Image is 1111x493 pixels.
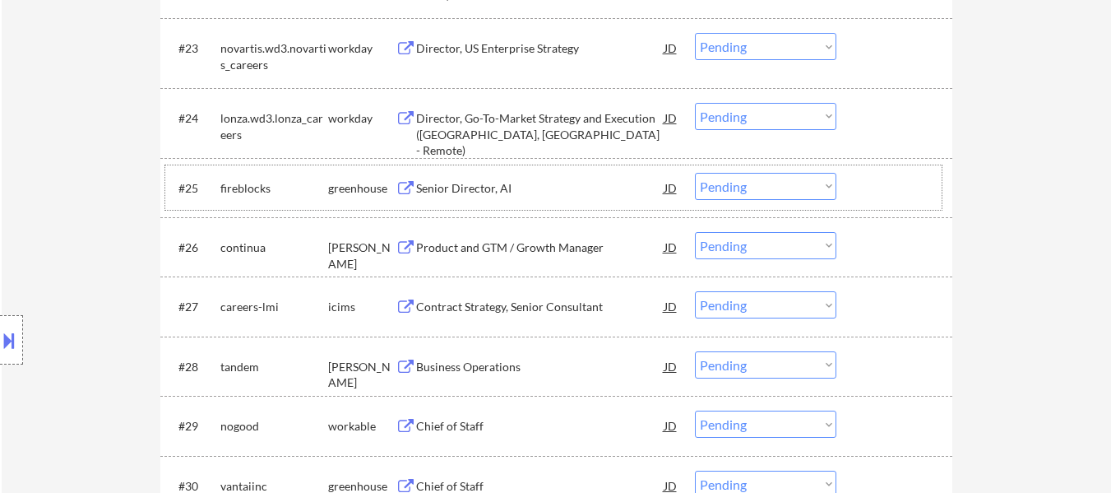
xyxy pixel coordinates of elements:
div: JD [663,33,679,63]
div: Contract Strategy, Senior Consultant [416,299,664,315]
div: JD [663,411,679,440]
div: JD [663,351,679,381]
div: Director, Go-To-Market Strategy and Execution ([GEOGRAPHIC_DATA], [GEOGRAPHIC_DATA] - Remote) [416,110,664,159]
div: [PERSON_NAME] [328,359,396,391]
div: JD [663,291,679,321]
div: JD [663,232,679,262]
div: #23 [178,40,207,57]
div: Chief of Staff [416,418,664,435]
div: JD [663,103,679,133]
div: Business Operations [416,359,664,375]
div: workable [328,418,396,435]
div: Product and GTM / Growth Manager [416,240,664,256]
div: workday [328,110,396,127]
div: Senior Director, AI [416,180,664,197]
div: workday [328,40,396,57]
div: icims [328,299,396,315]
div: JD [663,173,679,202]
div: greenhouse [328,180,396,197]
div: Director, US Enterprise Strategy [416,40,664,57]
div: [PERSON_NAME] [328,240,396,272]
div: novartis.wd3.novartis_careers [220,40,328,72]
